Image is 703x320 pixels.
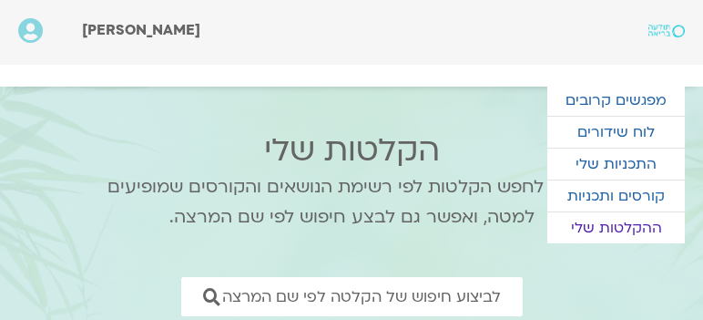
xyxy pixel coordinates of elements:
[181,277,523,316] a: לביצוע חיפוש של הקלטה לפי שם המרצה
[547,149,685,180] a: התכניות שלי
[547,117,685,148] a: לוח שידורים
[547,181,685,212] a: קורסים ותכניות
[222,288,501,305] span: לביצוע חיפוש של הקלטה לפי שם המרצה
[83,172,620,232] p: אפשר לחפש הקלטות לפי רשימת הנושאים והקורסים שמופיעים למטה, ואפשר גם לבצע חיפוש לפי שם המרצה.
[82,20,200,40] span: [PERSON_NAME]
[547,85,685,116] a: מפגשים קרובים
[83,132,620,169] h2: הקלטות שלי
[547,212,685,243] a: ההקלטות שלי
